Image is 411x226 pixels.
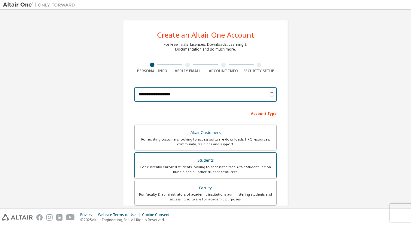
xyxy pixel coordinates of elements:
[138,137,273,147] div: For existing customers looking to access software downloads, HPC resources, community, trainings ...
[138,156,273,165] div: Students
[164,42,247,52] div: For Free Trials, Licenses, Downloads, Learning & Documentation and so much more.
[80,217,173,222] p: © 2025 Altair Engineering, Inc. All Rights Reserved.
[157,31,254,39] div: Create an Altair One Account
[142,212,173,217] div: Cookie Consent
[3,2,78,8] img: Altair One
[66,214,75,221] img: youtube.svg
[36,214,43,221] img: facebook.svg
[56,214,62,221] img: linkedin.svg
[205,69,241,73] div: Account Info
[138,192,273,202] div: For faculty & administrators of academic institutions administering students and accessing softwa...
[2,214,33,221] img: altair_logo.svg
[170,69,206,73] div: Verify Email
[98,212,142,217] div: Website Terms of Use
[138,165,273,174] div: For currently enrolled students looking to access the free Altair Student Edition bundle and all ...
[134,69,170,73] div: Personal Info
[138,184,273,192] div: Faculty
[80,212,98,217] div: Privacy
[138,128,273,137] div: Altair Customers
[46,214,53,221] img: instagram.svg
[241,69,277,73] div: Security Setup
[134,108,277,118] div: Account Type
